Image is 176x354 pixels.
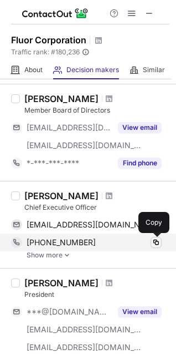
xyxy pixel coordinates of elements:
[27,342,142,352] span: [EMAIL_ADDRESS][DOMAIN_NAME]
[11,48,80,56] span: Traffic rank: # 180,236
[24,290,169,300] div: President
[118,306,162,317] button: Reveal Button
[143,65,165,74] span: Similar
[27,140,142,150] span: [EMAIL_ADDRESS][DOMAIN_NAME]
[24,93,99,104] div: [PERSON_NAME]
[24,65,43,74] span: About
[118,158,162,169] button: Reveal Button
[24,203,169,213] div: Chief Executive Officer
[27,307,111,317] span: ***@[DOMAIN_NAME]
[24,277,99,289] div: [PERSON_NAME]
[22,7,89,20] img: ContactOut v5.3.10
[118,122,162,133] button: Reveal Button
[24,190,99,201] div: [PERSON_NAME]
[11,33,86,47] h1: Fluor Corporation
[24,105,169,115] div: Member Board of Directors
[27,251,169,259] a: Show more
[27,325,142,335] span: [EMAIL_ADDRESS][DOMAIN_NAME]
[66,65,119,74] span: Decision makers
[64,251,70,259] img: -
[27,123,111,133] span: [EMAIL_ADDRESS][DOMAIN_NAME]
[27,237,96,247] span: [PHONE_NUMBER]
[27,220,153,230] span: [EMAIL_ADDRESS][DOMAIN_NAME]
